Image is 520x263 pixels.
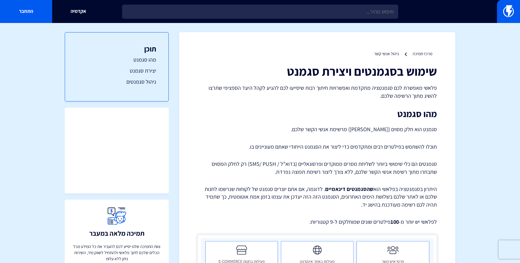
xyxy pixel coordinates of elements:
[198,160,437,176] p: סגמנטים הם כלי שימושי ביותר לשליחת מסרים ממוקדים ופרסונאליים (בדוא"ל / SMS/ PUSH) רק לחלק המסוים ...
[198,84,437,100] p: פלאשי מאפשרת לכם סגמנטציה מתקדמת ואפשרויות חיתוך רבות שיסייעו לכם להגיע לקהל היעד הספציפי שתרצו ל...
[325,185,373,192] strong: שהסגמנטים דינאמיים
[77,67,156,75] a: יצירת סגמנט
[122,5,398,19] input: חיפוש מהיר...
[89,230,144,237] h3: תמיכה מלאה במעבר
[77,78,156,86] a: ניהול סגמנטים
[198,64,437,78] h1: שימוש בסגמנטים ויצירת סגמנט
[198,109,437,119] h2: מהו סגמנט
[198,185,437,209] p: היתרון בסגמנטציה בפלאשי הוא . לדוגמה, אם אתם יוצרים סגמנט של לקוחות שנרשמו לחנות שלכם או לאתר שלכ...
[72,243,161,262] p: צוות התמיכה שלנו יסייע לכם להעביר את כל המידע מכל הכלים שלכם לתוך פלאשי ולהתחיל לשווק מיד, השירות...
[77,56,156,64] a: מהו סגמנט
[198,125,437,134] p: סגמנט הוא חלק מסוים ([PERSON_NAME]) מרשימת אנשי הקשר שלכם.
[77,45,156,53] h3: תוכן
[413,51,432,56] a: מרכז תמיכה
[198,218,437,226] p: לפלאשי יש יותר מ- פילטרים שונים שמוחלקים ל-9 קטגוריות:
[374,51,399,56] a: ניהול אנשי קשר
[198,143,437,151] p: תוכלו להשתמש בפילטרים רבים ומתקדמים כדי ליצור את הסגמנט הייחודי שאתם מעוניינים בו.
[391,218,399,225] strong: 100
